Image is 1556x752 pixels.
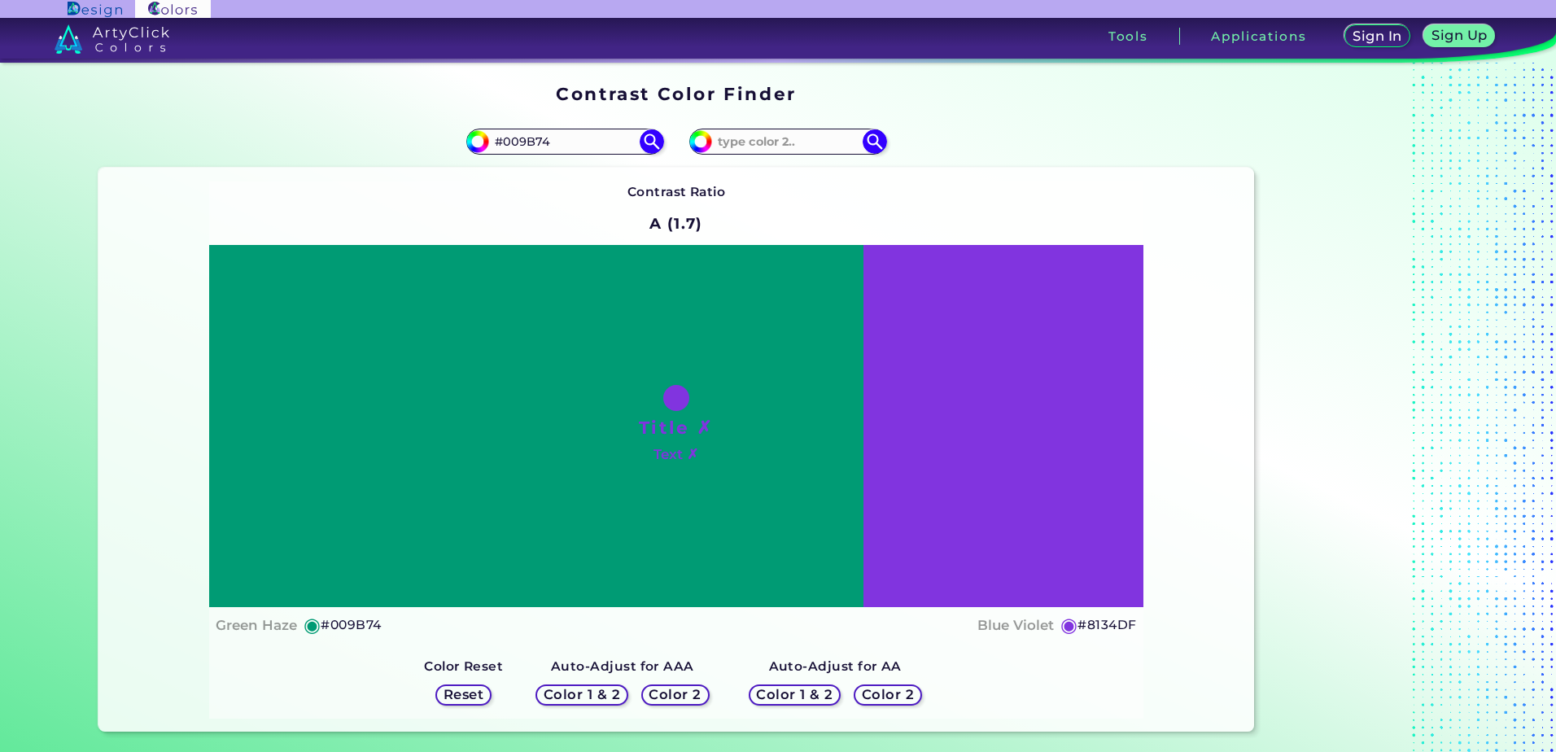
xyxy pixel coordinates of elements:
[861,688,914,702] h5: Color 2
[649,688,702,702] h5: Color 2
[1077,614,1136,636] h5: #8134DF
[55,24,169,54] img: logo_artyclick_colors_white.svg
[1344,24,1411,48] a: Sign In
[640,129,664,154] img: icon search
[68,2,122,17] img: ArtyClick Design logo
[556,81,796,106] h1: Contrast Color Finder
[551,658,694,674] strong: Auto-Adjust for AAA
[769,658,902,674] strong: Auto-Adjust for AA
[489,130,640,152] input: type color 1..
[543,688,621,702] h5: Color 1 & 2
[216,614,297,637] h4: Green Haze
[304,615,321,635] h5: ◉
[1211,30,1306,42] h3: Applications
[755,688,833,702] h5: Color 1 & 2
[977,614,1054,637] h4: Blue Violet
[653,443,698,466] h4: Text ✗
[712,130,863,152] input: type color 2..
[1431,28,1488,42] h5: Sign Up
[444,688,484,702] h5: Reset
[1353,29,1402,43] h5: Sign In
[863,129,887,154] img: icon search
[1060,615,1078,635] h5: ◉
[627,184,726,199] strong: Contrast Ratio
[639,415,714,439] h1: Title ✗
[424,658,503,674] strong: Color Reset
[1423,24,1496,48] a: Sign Up
[642,206,710,242] h2: A (1.7)
[1108,30,1148,42] h3: Tools
[321,614,381,636] h5: #009B74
